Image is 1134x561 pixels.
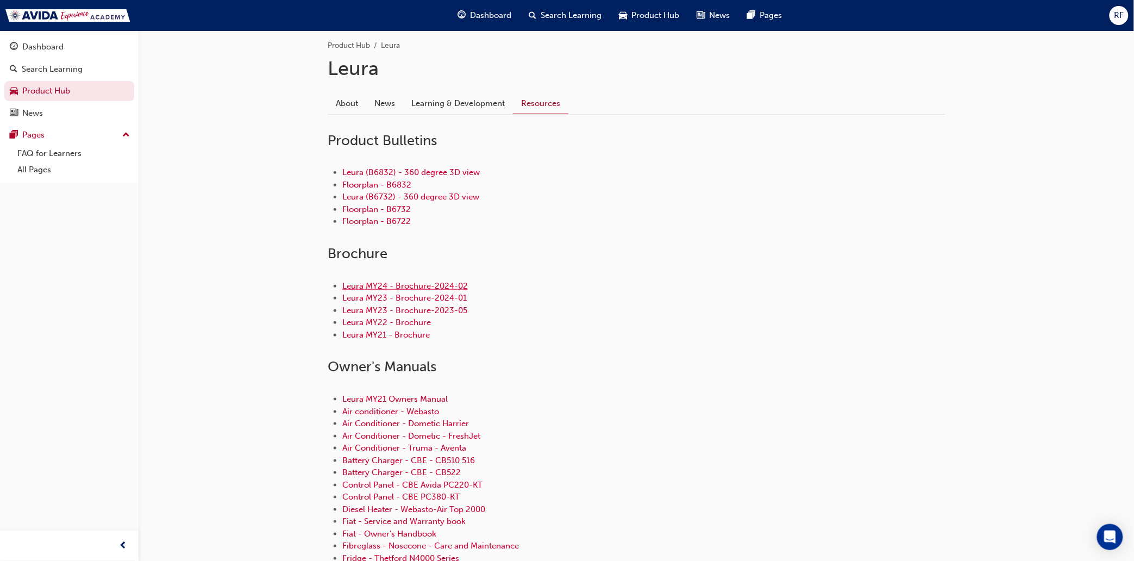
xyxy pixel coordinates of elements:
a: Battery Charger - CBE - CB510 516 [342,456,475,465]
span: Dashboard [471,9,512,22]
h2: Owner ' s Manuals [328,358,945,376]
a: Leura MY23 - Brochure-2023-05 [342,306,467,315]
a: Leura MY22 - Brochure [342,317,431,327]
div: Pages [22,129,45,141]
a: Floorplan - B6832 [342,180,411,190]
a: Leura (B6832) - 360 degree 3D view [342,167,480,177]
div: Search Learning [22,63,83,76]
div: Dashboard [22,41,64,53]
span: Pages [760,9,782,22]
span: car-icon [10,86,18,96]
a: Floorplan - B6722 [342,216,411,226]
a: FAQ for Learners [13,145,134,162]
a: Fiat - Owner's Handbook [342,529,436,539]
span: search-icon [10,65,17,74]
span: news-icon [697,9,705,22]
span: prev-icon [120,539,128,553]
span: Product Hub [632,9,680,22]
span: News [710,9,730,22]
a: Air Conditioner - Dometic - FreshJet [342,431,480,441]
a: Product Hub [328,41,370,50]
a: Air Conditioner - Dometic Harrier [342,419,469,428]
button: DashboardSearch LearningProduct HubNews [4,35,134,125]
a: Leura MY21 Owners Manual [342,394,448,404]
div: News [22,107,43,120]
div: Open Intercom Messenger [1097,524,1123,550]
a: Diesel Heater - Webasto-Air Top 2000 [342,504,485,514]
a: car-iconProduct Hub [611,4,688,27]
a: Air conditioner - Webasto [342,407,439,416]
a: Dashboard [4,37,134,57]
img: Trak [5,9,130,22]
span: news-icon [10,109,18,119]
span: pages-icon [748,9,756,22]
span: car-icon [619,9,628,22]
a: News [366,93,403,114]
button: Pages [4,125,134,145]
a: Fibreglass - Nosecone - Care and Maintenance [342,541,519,551]
a: pages-iconPages [739,4,791,27]
h2: Brochure [328,245,945,263]
span: guage-icon [458,9,466,22]
a: Leura MY23 - Brochure-2024-01 [342,293,467,303]
span: search-icon [529,9,537,22]
a: Control Panel - CBE PC380-KT [342,492,460,502]
a: Control Panel - CBE Avida PC220-KT [342,480,483,490]
a: Learning & Development [403,93,513,114]
button: RF [1110,6,1129,25]
a: Resources [513,93,568,114]
a: news-iconNews [688,4,739,27]
h2: Product Bulletins [328,132,945,149]
span: guage-icon [10,42,18,52]
span: up-icon [122,128,130,142]
span: pages-icon [10,130,18,140]
a: search-iconSearch Learning [521,4,611,27]
a: Battery Charger - CBE - CB522 [342,467,461,477]
a: Leura MY24 - Brochure-2024-02 [342,281,468,291]
h1: Leura [328,57,945,80]
a: Product Hub [4,81,134,101]
span: Search Learning [541,9,602,22]
a: News [4,103,134,123]
a: Leura (B6732) - 360 degree 3D view [342,192,479,202]
li: Leura [381,40,400,52]
a: All Pages [13,161,134,178]
a: About [328,93,366,114]
a: guage-iconDashboard [449,4,521,27]
a: Fiat - Service and Warranty book [342,516,466,526]
a: Floorplan - B6732 [342,204,411,214]
a: Search Learning [4,59,134,79]
a: Leura MY21 - Brochure [342,330,430,340]
a: Air Conditioner - Truma - Aventa [342,443,466,453]
span: RF [1114,9,1124,22]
